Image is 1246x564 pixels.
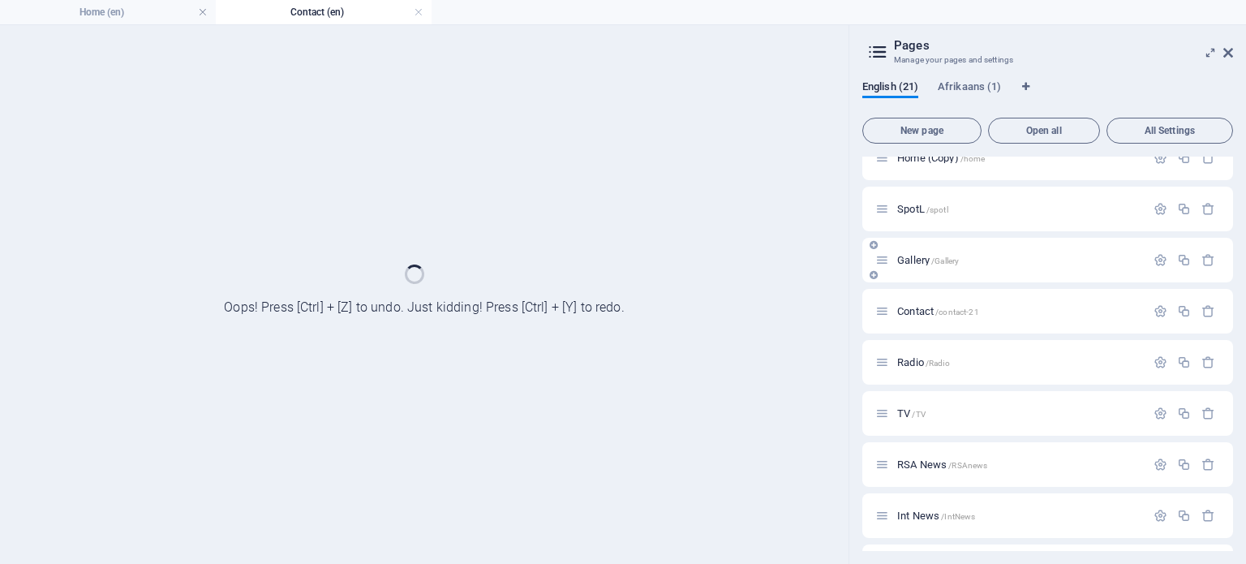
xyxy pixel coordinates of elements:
[1177,253,1191,267] div: Duplicate
[897,254,959,266] span: Gallery
[1154,151,1167,165] div: Settings
[1201,304,1215,318] div: Remove
[960,154,986,163] span: /home
[892,408,1145,419] div: TV/TV
[892,459,1145,470] div: RSA News/RSAnews
[1201,151,1215,165] div: Remove
[938,77,1001,100] span: Afrikaans (1)
[1114,126,1226,136] span: All Settings
[1154,458,1167,471] div: Settings
[897,407,926,420] span: Click to open page
[862,118,982,144] button: New page
[892,357,1145,368] div: Radio/Radio
[892,510,1145,521] div: Int News/IntNews
[931,256,959,265] span: /Gallery
[988,118,1100,144] button: Open all
[1177,509,1191,523] div: Duplicate
[1201,407,1215,420] div: Remove
[897,305,979,317] span: Contact
[894,53,1201,67] h3: Manage your pages and settings
[926,205,948,214] span: /spotl
[892,204,1145,214] div: SpotL/spotl
[892,306,1145,316] div: Contact/contact-21
[1154,304,1167,318] div: Settings
[941,512,975,521] span: /IntNews
[1201,253,1215,267] div: Remove
[870,126,974,136] span: New page
[894,38,1233,53] h2: Pages
[1177,202,1191,216] div: Duplicate
[926,359,950,368] span: /Radio
[1177,355,1191,369] div: Duplicate
[1154,509,1167,523] div: Settings
[1154,407,1167,420] div: Settings
[892,255,1145,265] div: Gallery/Gallery
[897,459,987,471] span: Click to open page
[912,410,925,419] span: /TV
[897,356,950,368] span: Radio
[1201,202,1215,216] div: Remove
[862,77,918,100] span: English (21)
[1177,151,1191,165] div: Duplicate
[1154,202,1167,216] div: Settings
[1201,458,1215,471] div: Remove
[862,80,1233,111] div: Language Tabs
[1177,458,1191,471] div: Duplicate
[995,126,1093,136] span: Open all
[216,3,432,21] h4: Contact (en)
[1154,355,1167,369] div: Settings
[1201,509,1215,523] div: Remove
[1177,407,1191,420] div: Duplicate
[1177,304,1191,318] div: Duplicate
[897,510,975,522] span: Click to open page
[897,203,948,215] span: SpotL
[1201,355,1215,369] div: Remove
[892,153,1145,163] div: Home (Copy)/home
[935,308,979,316] span: /contact-21
[948,461,987,470] span: /RSAnews
[897,152,985,164] span: Click to open page
[1106,118,1233,144] button: All Settings
[1154,253,1167,267] div: Settings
